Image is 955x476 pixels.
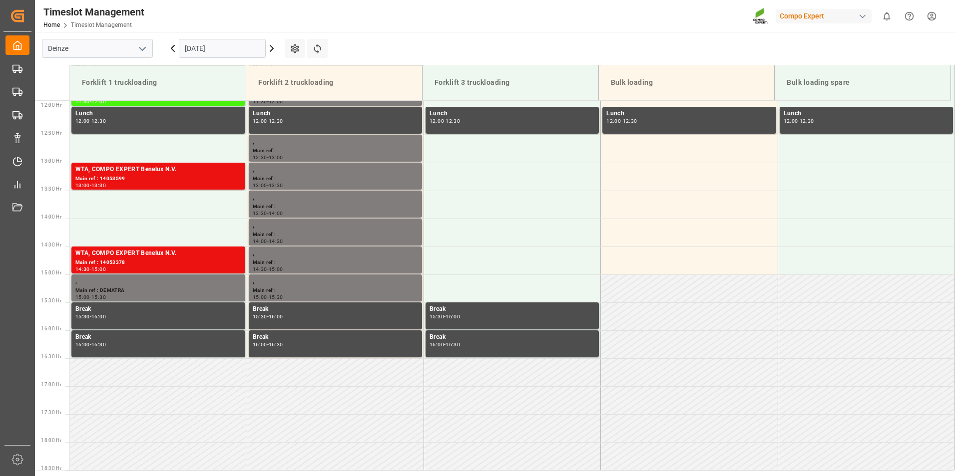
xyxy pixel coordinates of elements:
[253,332,418,342] div: Break
[269,211,283,216] div: 14:00
[253,183,267,188] div: 13:00
[90,342,91,347] div: -
[90,99,91,104] div: -
[75,99,90,104] div: 11:30
[41,242,61,247] span: 14:30 Hr
[898,5,921,27] button: Help Center
[41,270,61,275] span: 15:00 Hr
[253,248,418,258] div: ,
[621,119,622,123] div: -
[444,314,446,319] div: -
[91,267,106,271] div: 15:00
[269,342,283,347] div: 16:30
[75,119,90,123] div: 12:00
[446,342,460,347] div: 16:30
[430,119,444,123] div: 12:00
[430,332,595,342] div: Break
[253,267,267,271] div: 14:30
[267,239,269,243] div: -
[269,119,283,123] div: 12:30
[253,147,418,155] div: Main ref :
[253,239,267,243] div: 14:00
[430,342,444,347] div: 16:00
[253,286,418,295] div: Main ref :
[776,6,876,25] button: Compo Expert
[134,41,149,56] button: open menu
[41,158,61,164] span: 13:00 Hr
[90,119,91,123] div: -
[41,186,61,192] span: 13:30 Hr
[269,239,283,243] div: 14:30
[75,165,241,175] div: WTA, COMPO EXPERT Benelux N.V.
[75,109,241,119] div: Lunch
[253,109,418,119] div: Lunch
[267,119,269,123] div: -
[75,286,241,295] div: Main ref : DEMATRA
[253,258,418,267] div: Main ref :
[90,295,91,299] div: -
[41,410,61,415] span: 17:30 Hr
[431,73,590,92] div: Forklift 3 truckloading
[267,342,269,347] div: -
[75,267,90,271] div: 14:30
[253,221,418,231] div: ,
[43,21,60,28] a: Home
[798,119,800,123] div: -
[606,109,772,119] div: Lunch
[876,5,898,27] button: show 0 new notifications
[269,155,283,160] div: 13:00
[41,466,61,471] span: 18:30 Hr
[75,332,241,342] div: Break
[753,7,769,25] img: Screenshot%202023-09-29%20at%2010.02.21.png_1712312052.png
[784,109,949,119] div: Lunch
[776,9,872,23] div: Compo Expert
[269,183,283,188] div: 13:30
[42,39,153,58] input: Type to search/select
[269,267,283,271] div: 15:00
[267,314,269,319] div: -
[253,165,418,175] div: ,
[75,342,90,347] div: 16:00
[91,183,106,188] div: 13:30
[91,295,106,299] div: 15:30
[430,109,595,119] div: Lunch
[606,119,621,123] div: 12:00
[90,314,91,319] div: -
[253,231,418,239] div: Main ref :
[41,326,61,331] span: 16:00 Hr
[267,267,269,271] div: -
[267,99,269,104] div: -
[253,314,267,319] div: 15:30
[430,314,444,319] div: 15:30
[253,304,418,314] div: Break
[41,354,61,359] span: 16:30 Hr
[446,119,460,123] div: 12:30
[41,214,61,220] span: 14:00 Hr
[179,39,266,58] input: DD.MM.YYYY
[446,314,460,319] div: 16:00
[41,102,61,108] span: 12:00 Hr
[444,342,446,347] div: -
[253,295,267,299] div: 15:00
[91,99,106,104] div: 12:00
[253,119,267,123] div: 12:00
[91,314,106,319] div: 16:00
[75,183,90,188] div: 13:00
[78,73,238,92] div: Forklift 1 truckloading
[75,314,90,319] div: 15:30
[75,295,90,299] div: 15:00
[267,211,269,216] div: -
[75,304,241,314] div: Break
[41,438,61,443] span: 18:00 Hr
[267,155,269,160] div: -
[253,342,267,347] div: 16:00
[269,99,283,104] div: 12:00
[90,267,91,271] div: -
[253,99,267,104] div: 11:30
[784,119,798,123] div: 12:00
[430,304,595,314] div: Break
[253,137,418,147] div: ,
[41,298,61,303] span: 15:30 Hr
[75,276,241,286] div: ,
[43,4,144,19] div: Timeslot Management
